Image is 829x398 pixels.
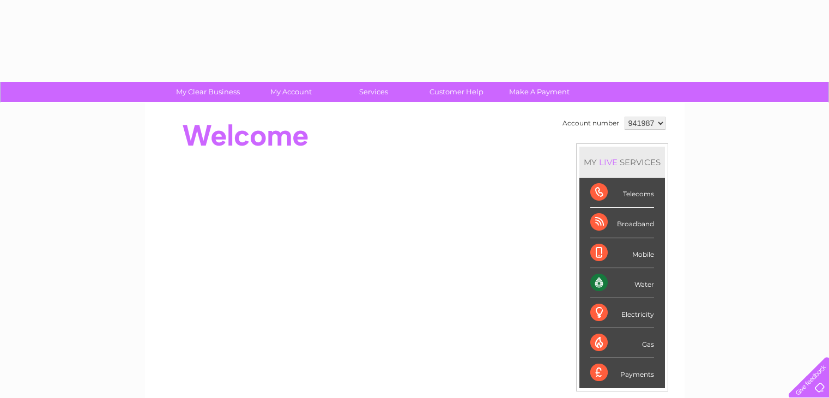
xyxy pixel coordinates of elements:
[597,157,620,167] div: LIVE
[579,147,665,178] div: MY SERVICES
[590,268,654,298] div: Water
[163,82,253,102] a: My Clear Business
[590,208,654,238] div: Broadband
[560,114,622,132] td: Account number
[494,82,584,102] a: Make A Payment
[590,238,654,268] div: Mobile
[329,82,419,102] a: Services
[590,328,654,358] div: Gas
[412,82,501,102] a: Customer Help
[246,82,336,102] a: My Account
[590,298,654,328] div: Electricity
[590,358,654,388] div: Payments
[590,178,654,208] div: Telecoms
